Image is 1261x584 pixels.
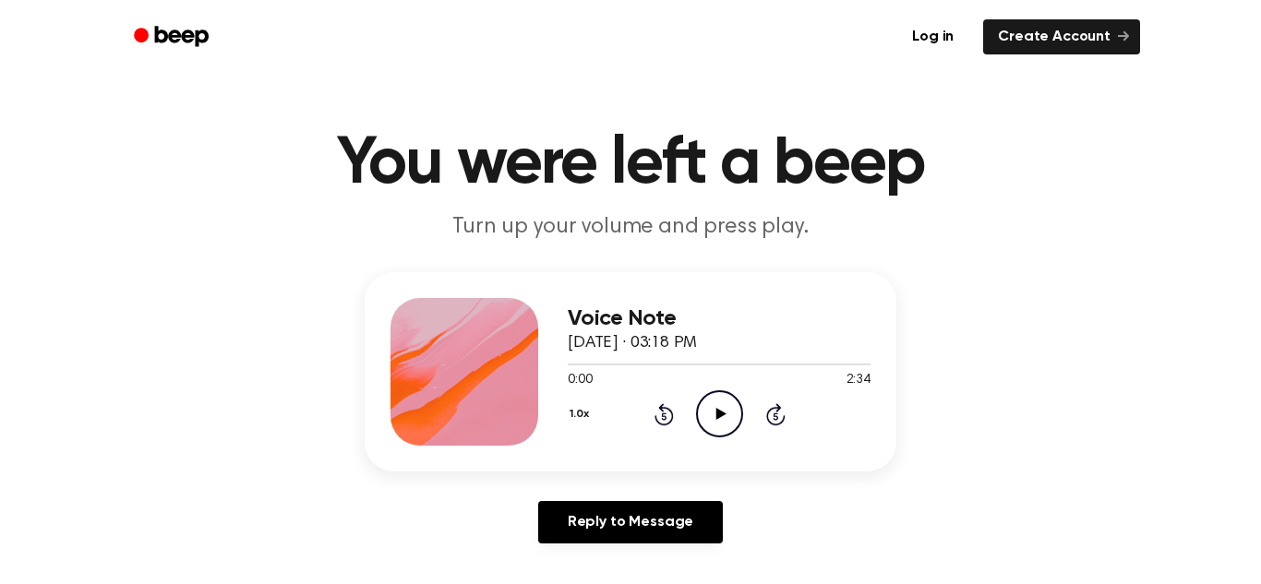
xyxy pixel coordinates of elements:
[538,501,723,543] a: Reply to Message
[894,16,972,58] a: Log in
[121,19,225,55] a: Beep
[568,306,871,331] h3: Voice Note
[568,335,697,352] span: [DATE] · 03:18 PM
[276,212,985,243] p: Turn up your volume and press play.
[847,371,871,390] span: 2:34
[568,399,595,430] button: 1.0x
[568,371,592,390] span: 0:00
[158,131,1103,197] h1: You were left a beep
[983,19,1140,54] a: Create Account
